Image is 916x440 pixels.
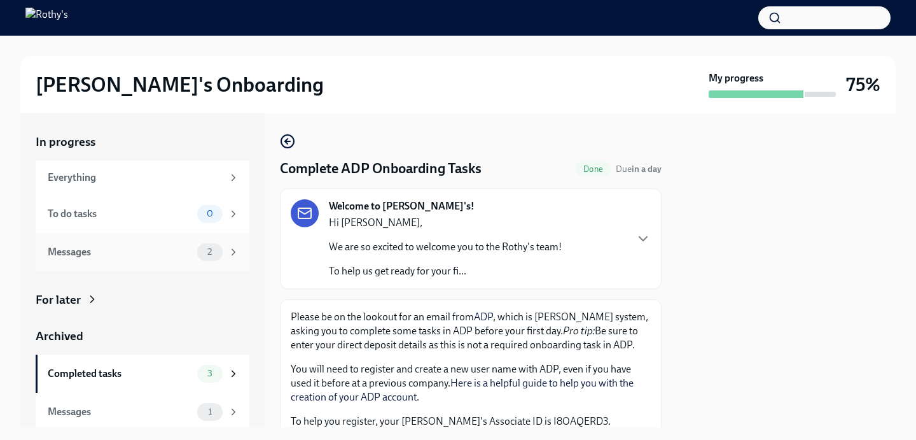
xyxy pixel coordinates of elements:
[563,325,595,337] em: Pro tip:
[36,355,249,393] a: Completed tasks3
[200,369,220,378] span: 3
[36,233,249,271] a: Messages2
[36,72,324,97] h2: [PERSON_NAME]'s Onboarding
[36,134,249,150] a: In progress
[291,415,651,429] p: To help you register, your [PERSON_NAME]'s Associate ID is I8OAQERD3.
[632,164,662,174] strong: in a day
[576,164,611,174] span: Done
[36,292,81,308] div: For later
[48,171,223,185] div: Everything
[36,160,249,195] a: Everything
[48,405,192,419] div: Messages
[199,209,221,218] span: 0
[291,362,651,404] p: You will need to register and create a new user name with ADP, even if you have used it before at...
[36,393,249,431] a: Messages1
[291,310,651,352] p: Please be on the lookout for an email from , which is [PERSON_NAME] system, asking you to complet...
[25,8,68,28] img: Rothy's
[329,199,475,213] strong: Welcome to [PERSON_NAME]'s!
[48,367,192,381] div: Completed tasks
[48,245,192,259] div: Messages
[200,407,219,416] span: 1
[48,207,192,221] div: To do tasks
[709,71,763,85] strong: My progress
[329,240,562,254] p: We are so excited to welcome you to the Rothy's team!
[291,377,634,403] a: Here is a helpful guide to help you with the creation of your ADP account.
[36,328,249,344] a: Archived
[329,216,562,230] p: Hi [PERSON_NAME],
[200,247,219,257] span: 2
[616,164,662,174] span: Due
[280,159,482,178] h4: Complete ADP Onboarding Tasks
[36,195,249,233] a: To do tasks0
[846,73,880,96] h3: 75%
[474,311,493,323] a: ADP
[36,292,249,308] a: For later
[329,264,562,278] p: To help us get ready for your fi...
[616,163,662,175] span: September 28th, 2025 09:00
